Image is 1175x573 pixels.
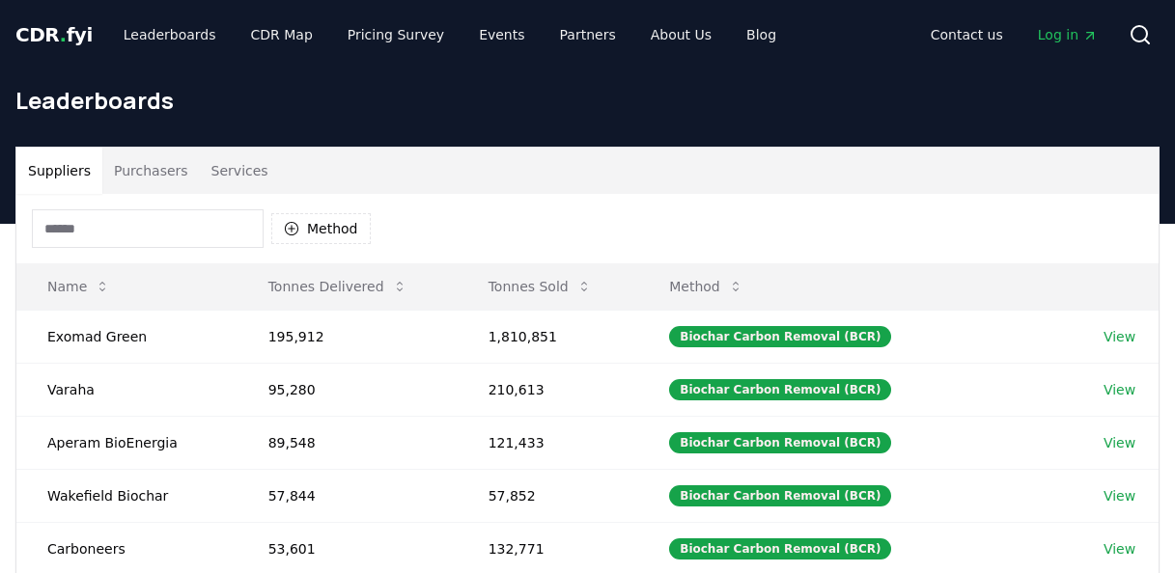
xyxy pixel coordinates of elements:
td: 121,433 [458,416,639,469]
a: View [1104,539,1135,559]
a: Events [463,17,540,52]
nav: Main [108,17,792,52]
span: . [60,23,67,46]
td: 1,810,851 [458,310,639,363]
button: Method [654,267,759,306]
div: Biochar Carbon Removal (BCR) [669,485,891,506]
button: Purchasers [102,148,200,194]
span: Log in [1038,25,1098,44]
div: Biochar Carbon Removal (BCR) [669,326,891,347]
a: View [1104,486,1135,505]
a: Pricing Survey [332,17,460,52]
td: Varaha [16,363,238,416]
a: Log in [1022,17,1113,52]
td: 57,852 [458,469,639,522]
h1: Leaderboards [15,85,1160,116]
td: 210,613 [458,363,639,416]
a: CDR Map [236,17,328,52]
span: CDR fyi [15,23,93,46]
td: 195,912 [238,310,458,363]
a: Partners [545,17,631,52]
td: Exomad Green [16,310,238,363]
td: 57,844 [238,469,458,522]
a: Blog [731,17,792,52]
a: View [1104,433,1135,452]
div: Biochar Carbon Removal (BCR) [669,432,891,453]
td: Wakefield Biochar [16,469,238,522]
td: 95,280 [238,363,458,416]
button: Name [32,267,126,306]
button: Tonnes Delivered [253,267,423,306]
a: CDR.fyi [15,21,93,48]
td: Aperam BioEnergia [16,416,238,469]
a: Leaderboards [108,17,232,52]
button: Method [271,213,371,244]
a: About Us [635,17,727,52]
td: 89,548 [238,416,458,469]
button: Tonnes Sold [473,267,607,306]
div: Biochar Carbon Removal (BCR) [669,538,891,559]
nav: Main [915,17,1113,52]
a: Contact us [915,17,1019,52]
a: View [1104,380,1135,399]
a: View [1104,327,1135,346]
button: Suppliers [16,148,102,194]
div: Biochar Carbon Removal (BCR) [669,379,891,400]
button: Services [200,148,280,194]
